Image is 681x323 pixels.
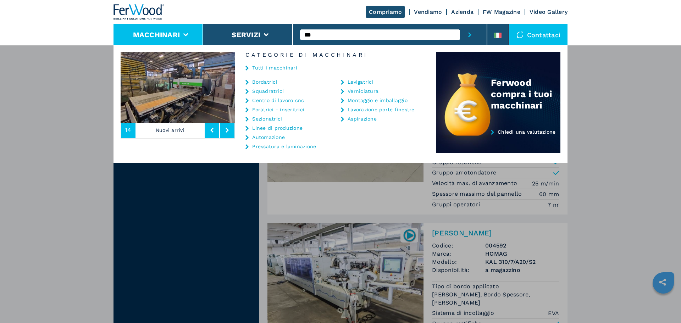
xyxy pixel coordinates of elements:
a: Azienda [451,9,474,15]
a: Verniciatura [348,89,378,94]
a: Bordatrici [252,79,277,84]
a: Foratrici - inseritrici [252,107,304,112]
a: Sezionatrici [252,116,282,121]
button: submit-button [460,24,480,45]
a: Aspirazione [348,116,377,121]
img: Contattaci [516,31,524,38]
a: Video Gallery [530,9,567,15]
img: image [121,52,235,123]
span: 14 [125,127,132,133]
button: Servizi [232,30,260,39]
button: Macchinari [133,30,180,39]
a: Squadratrici [252,89,284,94]
a: Centro di lavoro cnc [252,98,304,103]
a: Pressatura e laminazione [252,144,316,149]
a: Lavorazione porte finestre [348,107,415,112]
p: Nuovi arrivi [135,122,205,138]
a: Compriamo [366,6,405,18]
a: Tutti i macchinari [252,65,297,70]
a: Automazione [252,135,285,140]
a: Linee di produzione [252,126,303,130]
img: image [235,52,349,123]
div: Contattaci [509,24,568,45]
img: Ferwood [113,4,165,20]
a: Montaggio e imballaggio [348,98,408,103]
a: Chiedi una valutazione [436,129,560,154]
a: FW Magazine [483,9,520,15]
a: Levigatrici [348,79,373,84]
div: Ferwood compra i tuoi macchinari [491,77,560,111]
a: Vendiamo [414,9,442,15]
h6: Categorie di Macchinari [235,52,436,58]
